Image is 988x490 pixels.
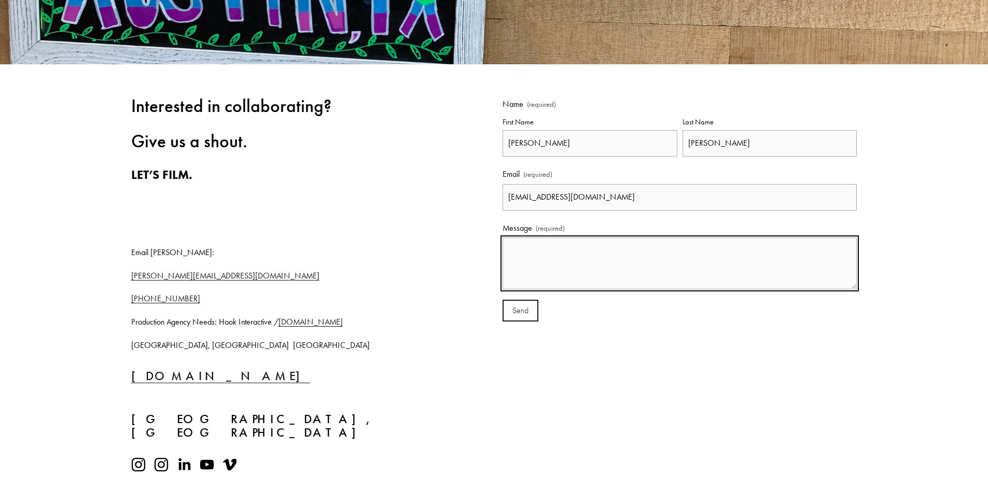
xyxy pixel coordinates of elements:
[131,400,424,440] h4: [GEOGRAPHIC_DATA], [GEOGRAPHIC_DATA]
[131,369,310,383] a: [DOMAIN_NAME]
[683,116,857,130] div: Last Name
[503,167,520,182] span: Email
[503,116,677,130] div: First Name
[536,222,565,235] span: (required)
[200,457,214,472] a: YouTube
[527,101,556,108] span: (required)
[131,245,424,260] p: Email [PERSON_NAME]:
[131,167,192,182] strong: LET’S FILM.
[512,306,529,315] span: Send
[131,457,146,472] a: Instagram
[131,271,319,281] a: [PERSON_NAME][EMAIL_ADDRESS][DOMAIN_NAME]
[177,457,191,472] a: LinkedIn
[154,457,169,472] a: Instagram
[503,97,523,112] span: Name
[131,315,424,330] p: Production Agency Needs: Hook Interactive /
[131,132,424,151] h3: Give us a shout.
[131,338,424,353] p: [GEOGRAPHIC_DATA], [GEOGRAPHIC_DATA] [GEOGRAPHIC_DATA]
[523,168,552,181] span: (required)
[222,457,237,472] a: Vimeo
[503,300,538,321] button: SendSend
[131,97,424,116] h3: Interested in collaborating?
[131,293,200,303] a: [PHONE_NUMBER]
[503,221,532,236] span: Message
[279,317,343,327] a: [DOMAIN_NAME]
